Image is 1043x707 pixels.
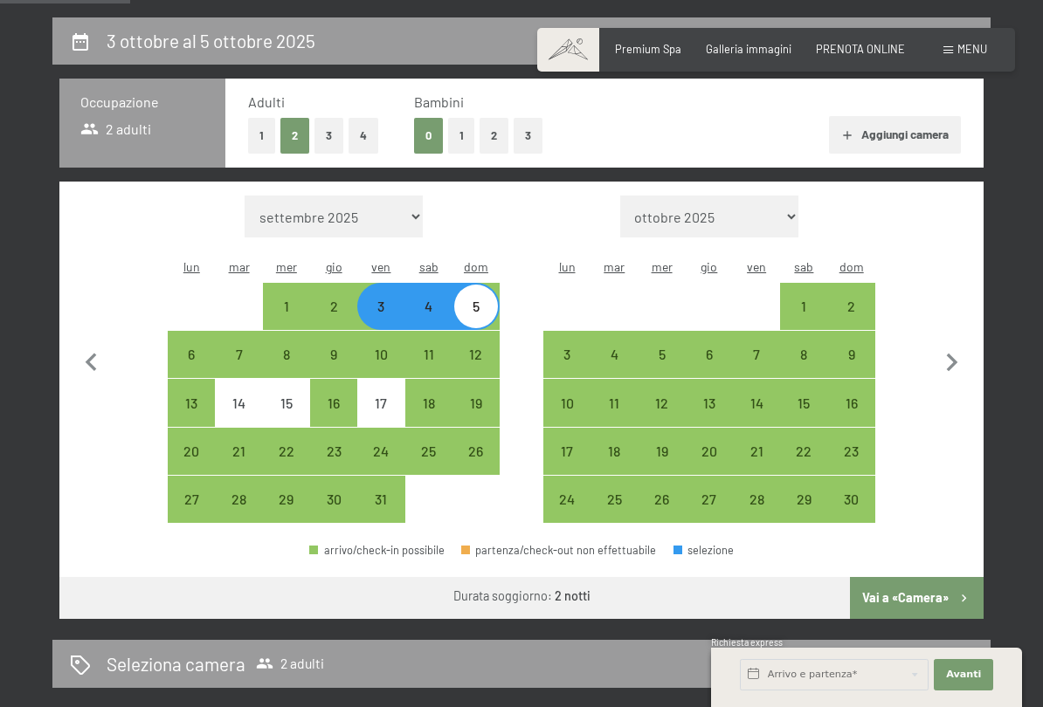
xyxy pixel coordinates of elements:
[357,428,404,475] div: arrivo/check-in possibile
[107,30,315,51] h2: 3 ottobre al 5 ottobre 2025
[687,444,731,488] div: 20
[733,331,780,378] div: Fri Nov 07 2025
[639,347,683,391] div: 5
[545,444,589,488] div: 17
[638,331,685,378] div: Wed Nov 05 2025
[782,299,825,343] div: 1
[461,545,657,556] div: partenza/check-out non effettuabile
[310,331,357,378] div: arrivo/check-in possibile
[638,476,685,523] div: arrivo/check-in possibile
[946,668,981,682] span: Avanti
[359,492,403,536] div: 31
[638,331,685,378] div: arrivo/check-in possibile
[706,42,791,56] span: Galleria immagini
[405,428,452,475] div: arrivo/check-in possibile
[310,379,357,426] div: arrivo/check-in possibile
[782,347,825,391] div: 8
[314,118,343,154] button: 3
[215,428,262,475] div: arrivo/check-in possibile
[263,331,310,378] div: Wed Oct 08 2025
[263,283,310,330] div: arrivo/check-in possibile
[357,283,404,330] div: Fri Oct 03 2025
[73,196,110,524] button: Mese precedente
[215,428,262,475] div: Tue Oct 21 2025
[414,93,464,110] span: Bambini
[407,299,451,343] div: 4
[407,396,451,440] div: 18
[735,444,778,488] div: 21
[591,331,638,378] div: arrivo/check-in possibile
[452,379,500,426] div: Sun Oct 19 2025
[248,93,285,110] span: Adulti
[464,259,488,274] abbr: domenica
[265,492,308,536] div: 29
[310,476,357,523] div: Thu Oct 30 2025
[326,259,342,274] abbr: giovedì
[312,299,356,343] div: 2
[265,444,308,488] div: 22
[310,283,357,330] div: Thu Oct 02 2025
[263,331,310,378] div: arrivo/check-in possibile
[638,428,685,475] div: Wed Nov 19 2025
[371,259,390,274] abbr: venerdì
[555,588,591,603] b: 2 notti
[687,347,731,391] div: 6
[312,444,356,488] div: 23
[310,379,357,426] div: Thu Oct 16 2025
[543,476,591,523] div: arrivo/check-in possibile
[452,379,500,426] div: arrivo/check-in possibile
[217,492,260,536] div: 28
[686,476,733,523] div: arrivo/check-in possibile
[310,428,357,475] div: arrivo/check-in possibile
[263,379,310,426] div: Wed Oct 15 2025
[780,331,827,378] div: arrivo/check-in possibile
[405,331,452,378] div: arrivo/check-in possibile
[312,492,356,536] div: 30
[782,492,825,536] div: 29
[169,444,213,488] div: 20
[543,428,591,475] div: arrivo/check-in possibile
[735,492,778,536] div: 28
[276,259,297,274] abbr: mercoledì
[828,428,875,475] div: arrivo/check-in possibile
[168,331,215,378] div: arrivo/check-in possibile
[359,299,403,343] div: 3
[828,428,875,475] div: Sun Nov 23 2025
[168,331,215,378] div: Mon Oct 06 2025
[828,379,875,426] div: Sun Nov 16 2025
[639,444,683,488] div: 19
[107,651,245,676] h2: Seleziona camera
[816,42,905,56] a: PRENOTA ONLINE
[452,428,500,475] div: Sun Oct 26 2025
[545,492,589,536] div: 24
[543,428,591,475] div: Mon Nov 17 2025
[592,347,636,391] div: 4
[591,476,638,523] div: Tue Nov 25 2025
[733,428,780,475] div: Fri Nov 21 2025
[452,331,500,378] div: arrivo/check-in possibile
[407,347,451,391] div: 11
[733,379,780,426] div: Fri Nov 14 2025
[957,42,987,56] span: Menu
[735,396,778,440] div: 14
[639,492,683,536] div: 26
[215,476,262,523] div: Tue Oct 28 2025
[780,283,827,330] div: arrivo/check-in possibile
[638,379,685,426] div: Wed Nov 12 2025
[686,331,733,378] div: arrivo/check-in possibile
[169,396,213,440] div: 13
[686,428,733,475] div: Thu Nov 20 2025
[686,428,733,475] div: arrivo/check-in possibile
[359,444,403,488] div: 24
[828,379,875,426] div: arrivo/check-in possibile
[359,347,403,391] div: 10
[830,299,874,343] div: 2
[639,396,683,440] div: 12
[168,428,215,475] div: arrivo/check-in possibile
[168,379,215,426] div: arrivo/check-in possibile
[405,283,452,330] div: arrivo/check-in possibile
[310,476,357,523] div: arrivo/check-in possibile
[828,476,875,523] div: arrivo/check-in possibile
[591,379,638,426] div: arrivo/check-in possibile
[448,118,475,154] button: 1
